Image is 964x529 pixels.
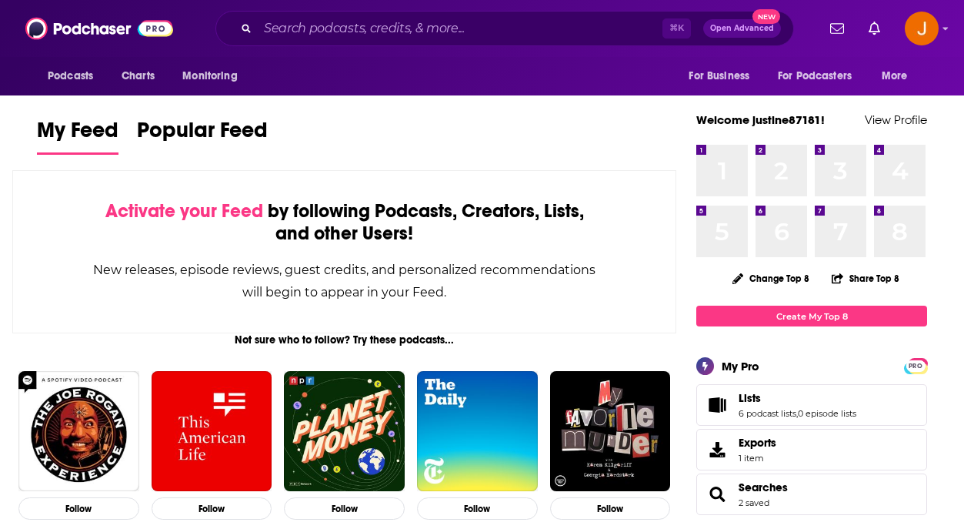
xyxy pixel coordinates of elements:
[550,371,671,492] img: My Favorite Murder with Karen Kilgariff and Georgia Hardstark
[906,360,925,371] a: PRO
[739,436,776,450] span: Exports
[284,371,405,492] img: Planet Money
[865,112,927,127] a: View Profile
[48,65,93,87] span: Podcasts
[739,391,856,405] a: Lists
[662,18,691,39] span: ⌘ K
[172,62,257,91] button: open menu
[723,269,819,288] button: Change Top 8
[906,360,925,372] span: PRO
[882,65,908,87] span: More
[905,12,939,45] img: User Profile
[215,11,794,46] div: Search podcasts, credits, & more...
[702,484,732,505] a: Searches
[18,497,139,520] button: Follow
[824,15,850,42] a: Show notifications dropdown
[417,371,538,492] img: The Daily
[122,65,155,87] span: Charts
[703,19,781,38] button: Open AdvancedNew
[696,474,927,515] span: Searches
[678,62,769,91] button: open menu
[871,62,927,91] button: open menu
[12,333,676,347] div: Not sure who to follow? Try these podcasts...
[152,371,272,492] img: This American Life
[739,391,761,405] span: Lists
[739,453,776,464] span: 1 item
[831,263,900,293] button: Share Top 8
[752,9,780,24] span: New
[37,62,113,91] button: open menu
[417,497,538,520] button: Follow
[182,65,237,87] span: Monitoring
[105,199,263,223] span: Activate your Feed
[722,359,759,373] div: My Pro
[739,497,769,508] a: 2 saved
[696,384,927,426] span: Lists
[702,394,732,416] a: Lists
[258,16,662,41] input: Search podcasts, credits, & more...
[905,12,939,45] span: Logged in as justine87181
[37,117,118,155] a: My Feed
[702,439,732,460] span: Exports
[90,259,599,303] div: New releases, episode reviews, guest credits, and personalized recommendations will begin to appe...
[696,306,927,326] a: Create My Top 8
[137,117,268,152] span: Popular Feed
[112,62,164,91] a: Charts
[768,62,874,91] button: open menu
[90,200,599,245] div: by following Podcasts, Creators, Lists, and other Users!
[550,497,671,520] button: Follow
[739,480,788,494] a: Searches
[778,65,852,87] span: For Podcasters
[862,15,886,42] a: Show notifications dropdown
[152,497,272,520] button: Follow
[696,429,927,470] a: Exports
[284,497,405,520] button: Follow
[18,371,139,492] img: The Joe Rogan Experience
[696,112,825,127] a: Welcome justine87181!
[739,408,796,419] a: 6 podcast lists
[137,117,268,155] a: Popular Feed
[796,408,798,419] span: ,
[37,117,118,152] span: My Feed
[905,12,939,45] button: Show profile menu
[25,14,173,43] img: Podchaser - Follow, Share and Rate Podcasts
[710,25,774,32] span: Open Advanced
[798,408,856,419] a: 0 episode lists
[689,65,749,87] span: For Business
